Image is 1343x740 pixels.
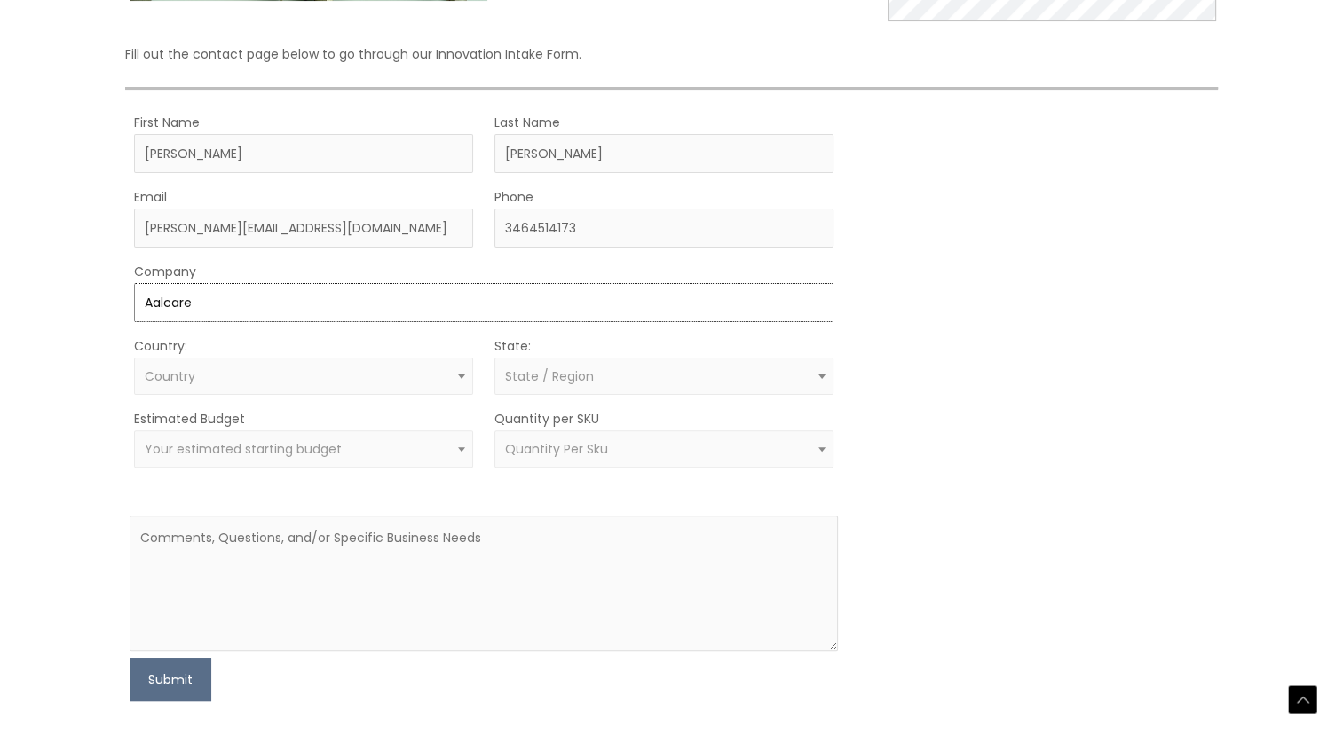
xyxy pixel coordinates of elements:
span: Your estimated starting budget [145,440,342,458]
span: Country [145,367,195,385]
input: Enter Your Email [134,209,473,248]
input: Company Name [134,283,833,322]
input: Last Name [494,134,833,173]
span: State / Region [505,367,594,385]
span: Quantity Per Sku [505,440,608,458]
label: Last Name [494,111,560,134]
input: First Name [134,134,473,173]
label: Company [134,260,196,283]
label: First Name [134,111,200,134]
label: Country: [134,335,187,358]
label: Phone [494,185,533,209]
label: Email [134,185,167,209]
button: Submit [130,658,211,701]
label: Estimated Budget [134,407,245,430]
label: Quantity per SKU [494,407,599,430]
p: Fill out the contact page below to go through our Innovation Intake Form. [125,43,1218,66]
label: State: [494,335,531,358]
input: Enter Your Phone Number [494,209,833,248]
